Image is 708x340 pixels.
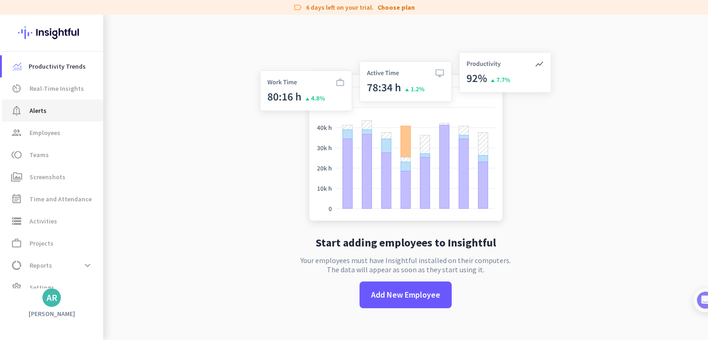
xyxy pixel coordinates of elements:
[378,3,415,12] a: Choose plan
[2,166,103,188] a: perm_mediaScreenshots
[29,260,52,271] span: Reports
[29,193,92,205] span: Time and Attendance
[2,210,103,232] a: storageActivities
[11,105,22,116] i: notification_important
[11,260,22,271] i: data_usage
[2,77,103,100] a: av_timerReal-Time Insights
[29,61,86,72] span: Productivity Trends
[11,282,22,293] i: settings
[11,127,22,138] i: group
[2,122,103,144] a: groupEmployees
[360,281,452,308] button: Add New Employee
[29,105,47,116] span: Alerts
[11,193,22,205] i: event_note
[79,257,96,274] button: expand_more
[371,289,440,301] span: Add New Employee
[2,254,103,276] a: data_usageReportsexpand_more
[13,62,21,70] img: menu-item
[29,171,65,182] span: Screenshots
[301,256,511,274] p: Your employees must have Insightful installed on their computers. The data will appear as soon as...
[29,149,49,160] span: Teams
[2,232,103,254] a: work_outlineProjects
[29,127,60,138] span: Employees
[253,47,558,230] img: no-search-results
[2,55,103,77] a: menu-itemProductivity Trends
[29,83,84,94] span: Real-Time Insights
[293,3,302,12] i: label
[2,276,103,299] a: settingsSettings
[11,238,22,249] i: work_outline
[11,83,22,94] i: av_timer
[18,15,85,51] img: Insightful logo
[29,282,54,293] span: Settings
[47,293,57,302] div: AR
[29,238,53,249] span: Projects
[11,171,22,182] i: perm_media
[316,237,496,248] h2: Start adding employees to Insightful
[29,216,57,227] span: Activities
[11,149,22,160] i: toll
[2,188,103,210] a: event_noteTime and Attendance
[11,216,22,227] i: storage
[2,144,103,166] a: tollTeams
[2,100,103,122] a: notification_importantAlerts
